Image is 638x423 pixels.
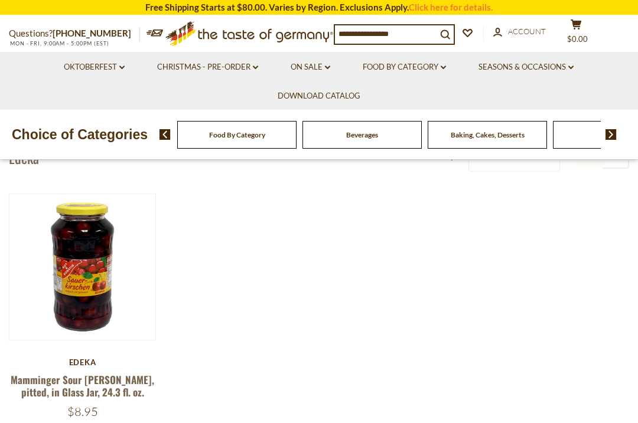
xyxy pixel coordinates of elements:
[479,61,574,74] a: Seasons & Occasions
[346,130,378,139] a: Beverages
[567,34,588,44] span: $0.00
[9,194,155,340] img: Mamminger Sour Morello Cherries, pitted, in Glass Jar, 24.3 fl. oz.
[291,61,330,74] a: On Sale
[9,149,39,166] h1: Edeka
[278,90,360,103] a: Download Catalog
[451,130,525,139] a: Baking, Cakes, Desserts
[157,61,258,74] a: Christmas - PRE-ORDER
[363,61,446,74] a: Food By Category
[11,372,154,399] a: Mamminger Sour [PERSON_NAME], pitted, in Glass Jar, 24.3 fl. oz.
[558,19,594,48] button: $0.00
[9,358,156,367] div: Edeka
[67,404,98,419] span: $8.95
[64,61,125,74] a: Oktoberfest
[606,129,617,140] img: next arrow
[9,26,140,41] p: Questions?
[159,129,171,140] img: previous arrow
[9,40,109,47] span: MON - FRI, 9:00AM - 5:00PM (EST)
[209,130,265,139] a: Food By Category
[493,25,546,38] a: Account
[409,2,493,12] a: Click here for details.
[53,28,131,38] a: [PHONE_NUMBER]
[508,27,546,36] span: Account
